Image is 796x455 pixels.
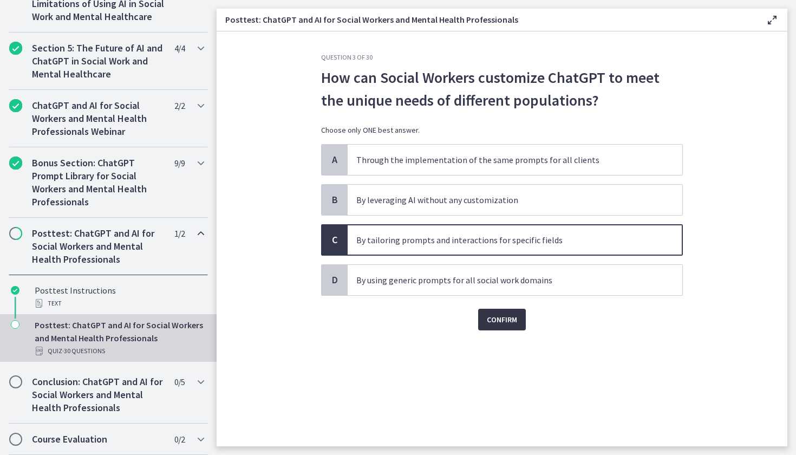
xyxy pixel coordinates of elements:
span: 4 / 4 [174,42,185,55]
h2: Posttest: ChatGPT and AI for Social Workers and Mental Health Professionals [32,227,164,266]
span: 1 / 2 [174,227,185,240]
span: 0 / 2 [174,433,185,446]
span: 9 / 9 [174,157,185,170]
i: Completed [11,286,19,295]
span: · 30 Questions [62,344,105,357]
span: 0 / 5 [174,375,185,388]
div: Quiz [35,344,204,357]
i: Completed [9,99,22,112]
span: Confirm [487,313,517,326]
span: C [328,233,341,246]
p: By using generic prompts for all social work domains [356,274,652,287]
h2: ChatGPT and AI for Social Workers and Mental Health Professionals Webinar [32,99,164,138]
h2: Course Evaluation [32,433,164,446]
div: Posttest: ChatGPT and AI for Social Workers and Mental Health Professionals [35,318,204,357]
p: Choose only ONE best answer. [321,125,683,135]
h2: Bonus Section: ChatGPT Prompt Library for Social Workers and Mental Health Professionals [32,157,164,209]
span: A [328,153,341,166]
div: Posttest Instructions [35,284,204,310]
p: Through the implementation of the same prompts for all clients [356,153,652,166]
button: Confirm [478,309,526,330]
i: Completed [9,157,22,170]
div: Text [35,297,204,310]
span: B [328,193,341,206]
p: By leveraging AI without any customization [356,193,652,206]
h3: Question 3 of 30 [321,53,683,62]
i: Completed [9,42,22,55]
span: D [328,274,341,287]
h3: Posttest: ChatGPT and AI for Social Workers and Mental Health Professionals [225,13,748,26]
p: By tailoring prompts and interactions for specific fields [356,233,652,246]
p: How can Social Workers customize ChatGPT to meet the unique needs of different populations? [321,66,683,112]
h2: Section 5: The Future of AI and ChatGPT in Social Work and Mental Healthcare [32,42,164,81]
h2: Conclusion: ChatGPT and AI for Social Workers and Mental Health Professionals [32,375,164,414]
span: 2 / 2 [174,99,185,112]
